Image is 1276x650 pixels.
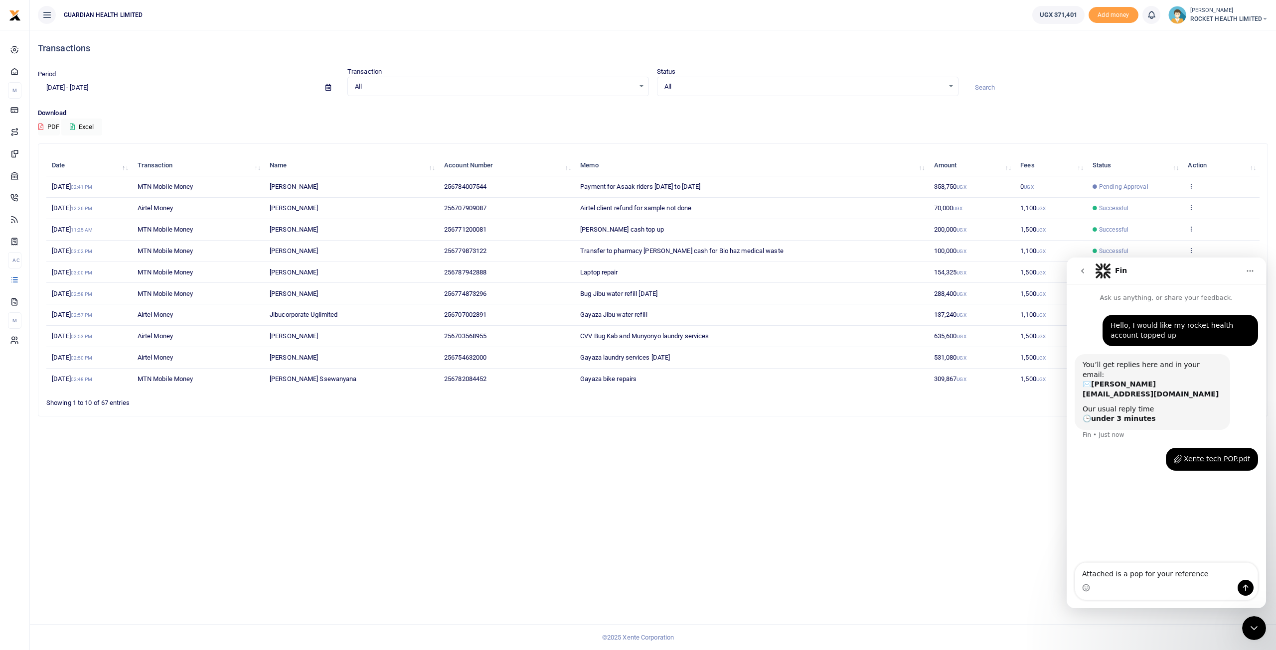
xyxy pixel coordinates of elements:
span: [PERSON_NAME] [270,183,318,190]
small: UGX [1036,291,1046,297]
span: 1,100 [1020,247,1046,255]
div: Showing 1 to 10 of 67 entries [46,392,548,408]
span: Payment for Asaak riders [DATE] to [DATE] [580,183,700,190]
span: 1,500 [1020,268,1046,276]
span: [DATE] [52,354,92,361]
a: logo-small logo-large logo-large [9,11,21,18]
span: Gayaza laundry services [DATE] [580,354,670,361]
span: Successful [1099,247,1128,256]
li: Toup your wallet [1089,7,1138,23]
span: 1,100 [1020,311,1046,318]
small: UGX [957,184,966,190]
small: 03:00 PM [71,270,93,275]
span: MTN Mobile Money [138,375,193,383]
img: profile-user [1168,6,1186,24]
span: [DATE] [52,204,92,212]
span: [DATE] [52,183,92,190]
small: UGX [957,334,966,339]
span: 256779873122 [444,247,486,255]
img: logo-small [9,9,21,21]
span: Add money [1089,7,1138,23]
span: Successful [1099,204,1128,213]
span: 1,500 [1020,354,1046,361]
span: 531,080 [934,354,966,361]
th: Date: activate to sort column descending [46,155,132,176]
th: Name: activate to sort column ascending [264,155,439,176]
input: Search [966,79,1268,96]
span: Jibucorporate Uglimited [270,311,337,318]
span: 137,240 [934,311,966,318]
span: Bug Jibu water refill [DATE] [580,290,657,297]
small: UGX [1036,312,1046,318]
span: [DATE] [52,290,92,297]
span: Pending Approval [1099,182,1148,191]
button: PDF [38,119,60,135]
span: 1,500 [1020,375,1046,383]
h4: Transactions [38,43,1268,54]
small: 02:58 PM [71,291,93,297]
span: 288,400 [934,290,966,297]
small: UGX [1036,334,1046,339]
span: [PERSON_NAME] [270,290,318,297]
small: UGX [953,206,962,211]
span: [DATE] [52,226,93,233]
th: Fees: activate to sort column ascending [1015,155,1087,176]
span: 256754632000 [444,354,486,361]
span: [PERSON_NAME] cash top up [580,226,664,233]
span: [DATE] [52,268,92,276]
span: 635,600 [934,332,966,340]
span: 154,325 [934,268,966,276]
small: 03:02 PM [71,249,93,254]
input: select period [38,79,318,96]
span: MTN Mobile Money [138,290,193,297]
span: 358,750 [934,183,966,190]
a: Add money [1089,10,1138,18]
th: Memo: activate to sort column ascending [575,155,928,176]
span: Gayaza bike repairs [580,375,637,383]
th: Account Number: activate to sort column ascending [439,155,575,176]
span: 309,867 [934,375,966,383]
span: [PERSON_NAME] [270,354,318,361]
button: Excel [61,119,102,135]
small: UGX [957,312,966,318]
span: UGX 371,401 [1040,10,1077,20]
label: Status [657,67,676,77]
p: Download [38,108,1268,119]
span: Airtel Money [138,354,173,361]
li: Wallet ballance [1028,6,1089,24]
small: UGX [1036,227,1046,233]
small: 02:50 PM [71,355,93,361]
span: 256774873296 [444,290,486,297]
span: ROCKET HEALTH LIMITED [1190,14,1268,23]
span: [DATE] [52,375,92,383]
span: 100,000 [934,247,966,255]
th: Transaction: activate to sort column ascending [132,155,264,176]
th: Status: activate to sort column ascending [1087,155,1183,176]
th: Action: activate to sort column ascending [1182,155,1260,176]
label: Transaction [347,67,382,77]
span: Gayaza Jibu water refill [580,311,647,318]
small: UGX [957,270,966,275]
li: M [8,312,21,329]
span: Airtel Money [138,332,173,340]
span: [DATE] [52,247,92,255]
span: Airtel Money [138,311,173,318]
small: UGX [1024,184,1033,190]
small: 11:25 AM [71,227,93,233]
a: UGX 371,401 [1032,6,1085,24]
span: [DATE] [52,311,92,318]
li: Ac [8,252,21,268]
